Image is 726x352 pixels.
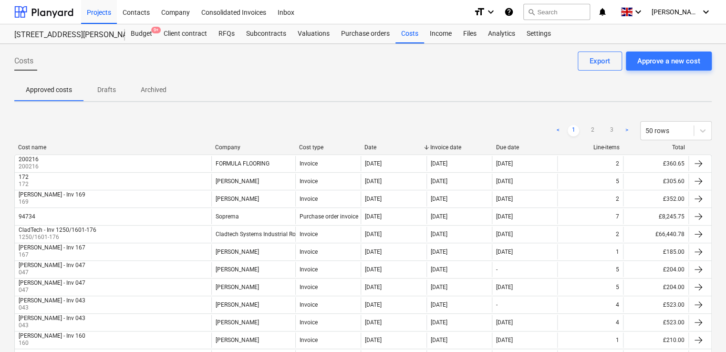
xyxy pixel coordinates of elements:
[431,231,447,238] div: [DATE]
[19,315,85,321] div: [PERSON_NAME] - Inv 043
[474,6,485,18] i: format_size
[598,6,607,18] i: notifications
[616,160,619,167] div: 2
[431,248,447,255] div: [DATE]
[424,24,457,43] a: Income
[431,284,447,290] div: [DATE]
[292,24,335,43] a: Valuations
[623,156,688,171] div: £360.65
[616,266,619,273] div: 5
[623,174,688,189] div: £305.60
[623,244,688,259] div: £185.00
[300,196,318,202] div: Invoice
[19,297,85,304] div: [PERSON_NAME] - Inv 043
[606,125,617,136] a: Page 3
[300,231,318,238] div: Invoice
[431,178,447,185] div: [DATE]
[151,27,161,33] span: 9+
[300,248,318,255] div: Invoice
[216,231,339,238] div: Cladtech Systems Industrial Roofing & Cladding
[125,24,158,43] a: Budget9+
[95,85,118,95] p: Drafts
[496,301,498,308] div: -
[300,319,318,326] div: Invoice
[457,24,482,43] a: Files
[299,144,357,151] div: Cost type
[26,85,72,95] p: Approved costs
[365,301,382,308] div: [DATE]
[431,337,447,343] div: [DATE]
[216,160,270,167] div: FORMULA FLOORING
[14,30,114,40] div: [STREET_ADDRESS][PERSON_NAME]
[616,213,619,220] div: 7
[623,332,688,348] div: £210.00
[240,24,292,43] a: Subcontracts
[19,191,85,198] div: [PERSON_NAME] - Inv 169
[430,144,488,151] div: Invoice date
[578,52,622,71] button: Export
[521,24,557,43] a: Settings
[216,196,259,202] div: [PERSON_NAME]
[365,319,382,326] div: [DATE]
[616,231,619,238] div: 2
[623,209,688,224] div: £8,245.75
[561,144,620,151] div: Line-items
[216,284,259,290] div: [PERSON_NAME]
[395,24,424,43] a: Costs
[19,174,29,180] div: 172
[365,213,382,220] div: [DATE]
[19,321,87,330] p: 043
[616,337,619,343] div: 1
[335,24,395,43] div: Purchase orders
[496,248,513,255] div: [DATE]
[616,178,619,185] div: 5
[19,304,87,312] p: 043
[300,266,318,273] div: Invoice
[627,144,685,151] div: Total
[616,248,619,255] div: 1
[300,160,318,167] div: Invoice
[496,284,513,290] div: [DATE]
[19,332,85,339] div: [PERSON_NAME] - Inv 160
[215,144,291,151] div: Company
[19,233,98,241] p: 1250/1601-176
[496,144,554,151] div: Due date
[496,319,513,326] div: [DATE]
[431,319,447,326] div: [DATE]
[496,231,513,238] div: [DATE]
[365,160,382,167] div: [DATE]
[496,213,513,220] div: [DATE]
[616,301,619,308] div: 4
[19,339,87,347] p: 160
[431,266,447,273] div: [DATE]
[19,244,85,251] div: [PERSON_NAME] - Inv 167
[364,144,423,151] div: Date
[623,315,688,330] div: £523.00
[552,125,564,136] a: Previous page
[365,248,382,255] div: [DATE]
[19,198,87,206] p: 169
[216,213,239,220] div: Soprema
[365,231,382,238] div: [DATE]
[431,301,447,308] div: [DATE]
[216,178,259,185] div: [PERSON_NAME]
[19,269,87,277] p: 047
[482,24,521,43] a: Analytics
[216,301,259,308] div: [PERSON_NAME]
[19,251,87,259] p: 167
[141,85,166,95] p: Archived
[158,24,213,43] a: Client contract
[365,266,382,273] div: [DATE]
[652,8,699,16] span: [PERSON_NAME]
[623,227,688,242] div: £66,440.78
[300,337,318,343] div: Invoice
[496,337,513,343] div: [DATE]
[528,8,535,16] span: search
[19,227,96,233] div: CladTech - Inv 1250/1601-176
[14,55,33,67] span: Costs
[19,262,85,269] div: [PERSON_NAME] - Inv 047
